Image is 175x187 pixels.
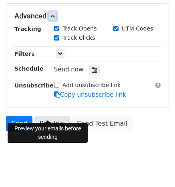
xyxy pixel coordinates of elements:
[14,26,41,32] strong: Tracking
[62,81,121,89] label: Add unsubscribe link
[34,116,70,131] a: Preview
[54,91,126,98] a: Copy unsubscribe link
[62,24,97,33] label: Track Opens
[14,82,54,89] strong: Unsubscribe
[135,148,175,187] iframe: Chat Widget
[62,34,95,42] label: Track Clicks
[8,123,88,143] div: Preview your emails before sending
[14,51,35,57] strong: Filters
[6,116,32,131] a: Send
[72,116,133,131] a: Send Test Email
[122,24,153,33] label: UTM Codes
[14,65,43,72] strong: Schedule
[135,148,175,187] div: Chat-Widget
[54,66,84,73] span: Send now
[14,12,161,20] h5: Advanced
